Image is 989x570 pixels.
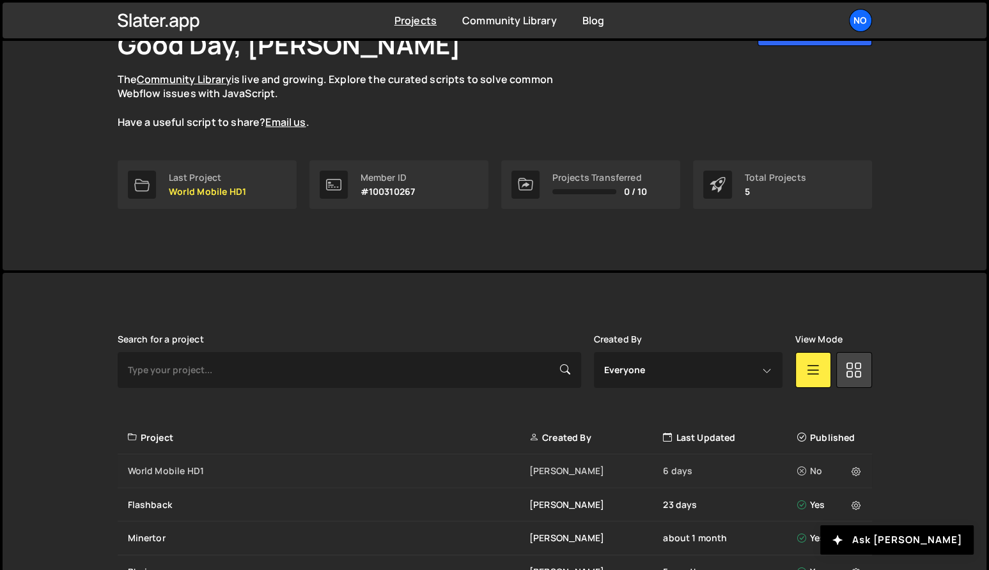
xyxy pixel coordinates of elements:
div: Flashback [128,498,529,511]
a: World Mobile HD1 [PERSON_NAME] 6 days No [118,454,872,488]
div: Total Projects [745,173,806,183]
div: Yes [797,532,864,544]
div: 23 days [663,498,797,511]
label: Search for a project [118,334,204,344]
h1: Good Day, [PERSON_NAME] [118,27,462,62]
a: Last Project World Mobile HD1 [118,160,297,209]
div: Yes [797,498,864,511]
span: 0 / 10 [624,187,648,197]
div: World Mobile HD1 [128,465,529,477]
a: Flashback [PERSON_NAME] 23 days Yes [118,488,872,522]
a: No [849,9,872,32]
div: about 1 month [663,532,797,544]
a: Projects [394,13,437,27]
div: No [797,465,864,477]
div: Member ID [361,173,416,183]
div: [PERSON_NAME] [529,498,663,511]
label: View Mode [795,334,843,344]
p: 5 [745,187,806,197]
a: Blog [582,13,605,27]
div: Project [128,431,529,444]
label: Created By [594,334,642,344]
a: Email us [265,115,306,129]
a: Community Library [137,72,231,86]
button: Ask [PERSON_NAME] [820,525,974,555]
div: Published [797,431,864,444]
div: Last Updated [663,431,797,444]
div: 6 days [663,465,797,477]
div: [PERSON_NAME] [529,532,663,544]
p: World Mobile HD1 [169,187,247,197]
p: #100310267 [361,187,416,197]
div: Minertor [128,532,529,544]
a: Minertor [PERSON_NAME] about 1 month Yes [118,521,872,555]
div: Projects Transferred [552,173,648,183]
div: Created By [529,431,663,444]
div: Last Project [169,173,247,183]
input: Type your project... [118,352,581,388]
p: The is live and growing. Explore the curated scripts to solve common Webflow issues with JavaScri... [118,72,578,130]
div: [PERSON_NAME] [529,465,663,477]
a: Community Library [462,13,557,27]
